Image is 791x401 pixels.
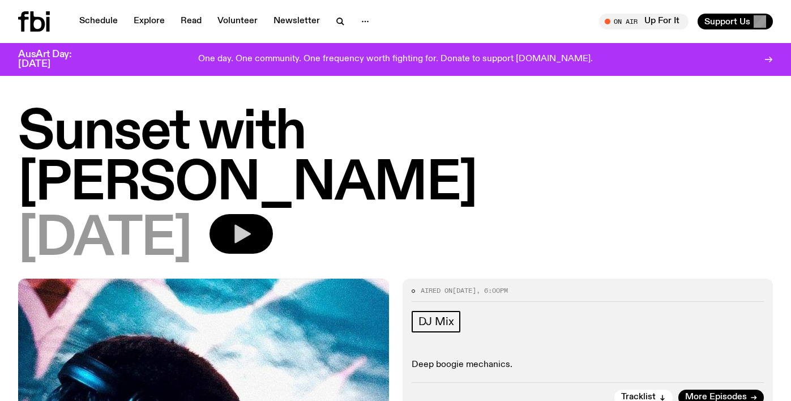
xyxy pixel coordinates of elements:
span: [DATE] [452,286,476,295]
a: Read [174,14,208,29]
button: Support Us [698,14,773,29]
button: On AirUp For It [599,14,689,29]
h1: Sunset with [PERSON_NAME] [18,108,773,210]
span: [DATE] [18,214,191,265]
a: DJ Mix [412,311,461,332]
span: Aired on [421,286,452,295]
h3: AusArt Day: [DATE] [18,50,91,69]
a: Explore [127,14,172,29]
span: DJ Mix [418,315,454,328]
p: One day. One community. One frequency worth fighting for. Donate to support [DOMAIN_NAME]. [198,54,593,65]
p: Deep boogie mechanics. [412,360,764,370]
a: Volunteer [211,14,264,29]
span: , 6:00pm [476,286,508,295]
a: Schedule [72,14,125,29]
a: Newsletter [267,14,327,29]
span: Support Us [704,16,750,27]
